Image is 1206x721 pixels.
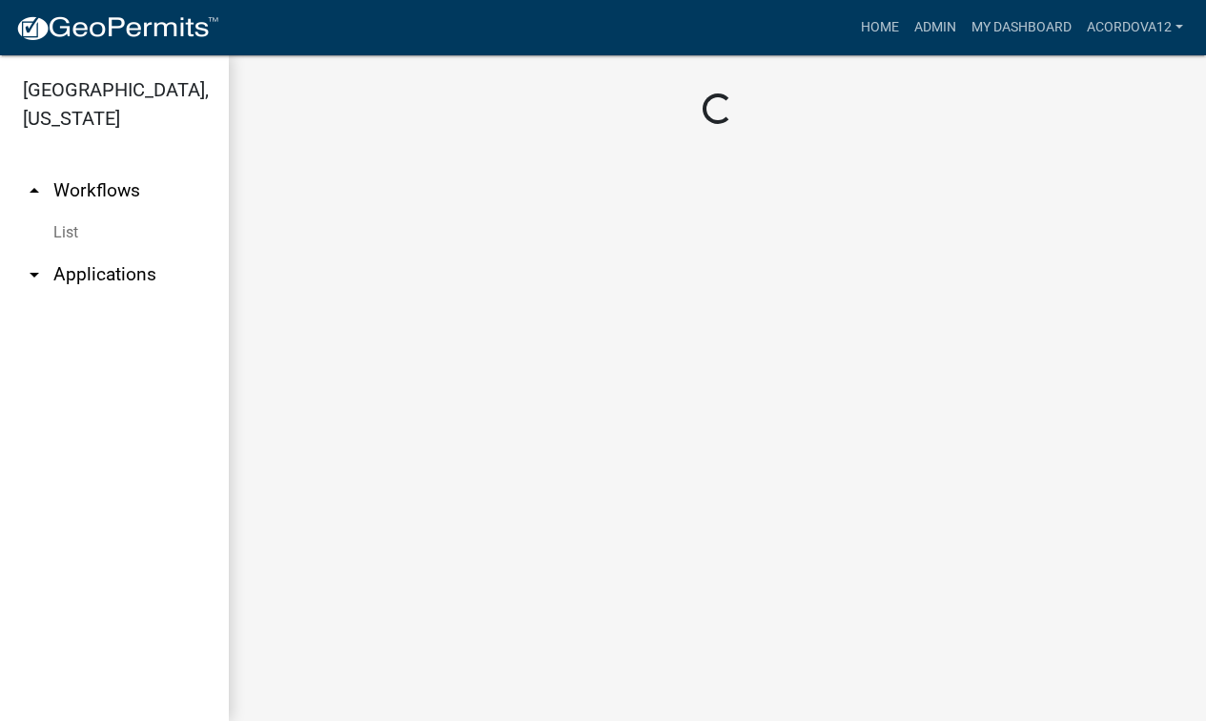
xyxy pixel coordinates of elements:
[853,10,907,46] a: Home
[23,263,46,286] i: arrow_drop_down
[964,10,1079,46] a: My Dashboard
[1079,10,1191,46] a: ACORDOVA12
[907,10,964,46] a: Admin
[23,179,46,202] i: arrow_drop_up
